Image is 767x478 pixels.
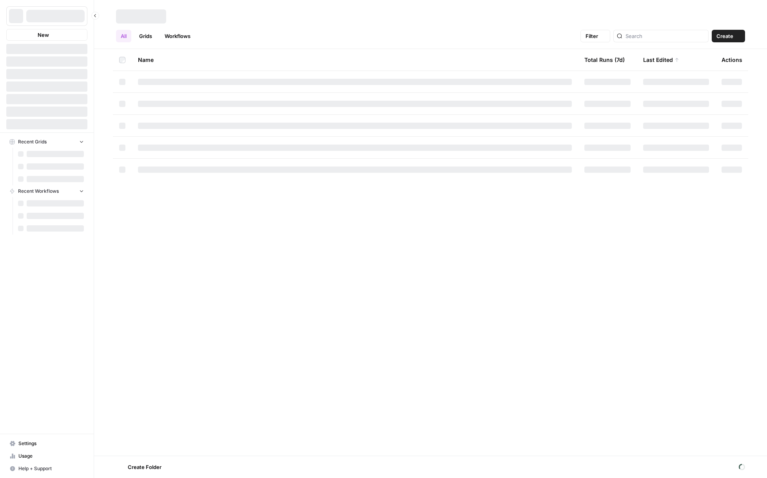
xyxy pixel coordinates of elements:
[134,30,157,42] a: Grids
[160,30,195,42] a: Workflows
[128,463,161,471] span: Create Folder
[116,461,166,473] button: Create Folder
[643,49,679,71] div: Last Edited
[6,450,87,462] a: Usage
[18,188,59,195] span: Recent Workflows
[716,32,733,40] span: Create
[6,29,87,41] button: New
[18,440,84,447] span: Settings
[626,32,705,40] input: Search
[6,136,87,148] button: Recent Grids
[18,465,84,472] span: Help + Support
[6,185,87,197] button: Recent Workflows
[712,30,745,42] button: Create
[580,30,610,42] button: Filter
[18,453,84,460] span: Usage
[584,49,625,71] div: Total Runs (7d)
[6,437,87,450] a: Settings
[18,138,47,145] span: Recent Grids
[6,462,87,475] button: Help + Support
[38,31,49,39] span: New
[138,49,572,71] div: Name
[116,30,131,42] a: All
[722,49,742,71] div: Actions
[586,32,598,40] span: Filter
